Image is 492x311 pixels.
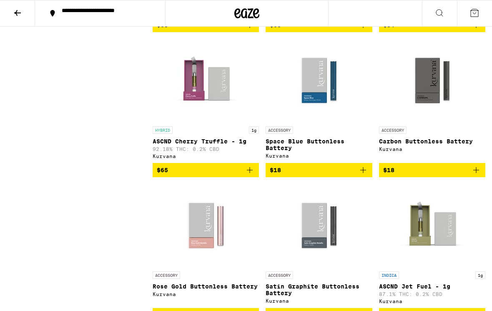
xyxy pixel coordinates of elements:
span: $18 [383,167,394,173]
div: Kurvana [266,153,372,158]
p: 1g [475,271,485,279]
span: $18 [270,167,281,173]
span: $65 [157,167,168,173]
div: Kurvana [266,298,372,303]
a: Open page for ASCND Cherry Truffle - 1g from Kurvana [153,39,259,163]
div: Kurvana [153,153,259,159]
p: HYBRID [153,126,173,134]
button: Add to bag [153,163,259,177]
p: ASCND Jet Fuel - 1g [379,283,485,290]
p: 1g [249,126,259,134]
img: Kurvana - ASCND Jet Fuel - 1g [401,184,463,267]
p: INDICA [379,271,399,279]
button: Add to bag [266,163,372,177]
p: ACCESSORY [266,271,293,279]
div: Kurvana [379,146,485,152]
p: Carbon Buttonless Battery [379,138,485,145]
span: Hi. Need any help? [5,6,60,13]
div: Kurvana [379,298,485,304]
p: ACCESSORY [153,271,180,279]
img: Kurvana - Carbon Buttonless Battery [390,39,474,122]
button: Add to bag [379,163,485,177]
p: 92.18% THC: 0.2% CBD [153,146,259,152]
a: Open page for Carbon Buttonless Battery from Kurvana [379,39,485,163]
p: ACCESSORY [379,126,407,134]
img: Kurvana - Satin Graphite Buttonless Battery [277,184,361,267]
a: Open page for Rose Gold Buttonless Battery from Kurvana [153,184,259,308]
div: Kurvana [153,291,259,297]
p: 87.1% THC: 0.2% CBD [379,291,485,297]
p: Rose Gold Buttonless Battery [153,283,259,290]
a: Open page for Satin Graphite Buttonless Battery from Kurvana [266,184,372,308]
p: ACCESSORY [266,126,293,134]
img: Kurvana - ASCND Cherry Truffle - 1g [164,39,248,122]
img: Kurvana - Space Blue Buttonless Battery [277,39,361,122]
p: Satin Graphite Buttonless Battery [266,283,372,296]
img: Kurvana - Rose Gold Buttonless Battery [164,184,248,267]
p: Space Blue Buttonless Battery [266,138,372,151]
p: ASCND Cherry Truffle - 1g [153,138,259,145]
a: Open page for ASCND Jet Fuel - 1g from Kurvana [379,184,485,308]
a: Open page for Space Blue Buttonless Battery from Kurvana [266,39,372,163]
